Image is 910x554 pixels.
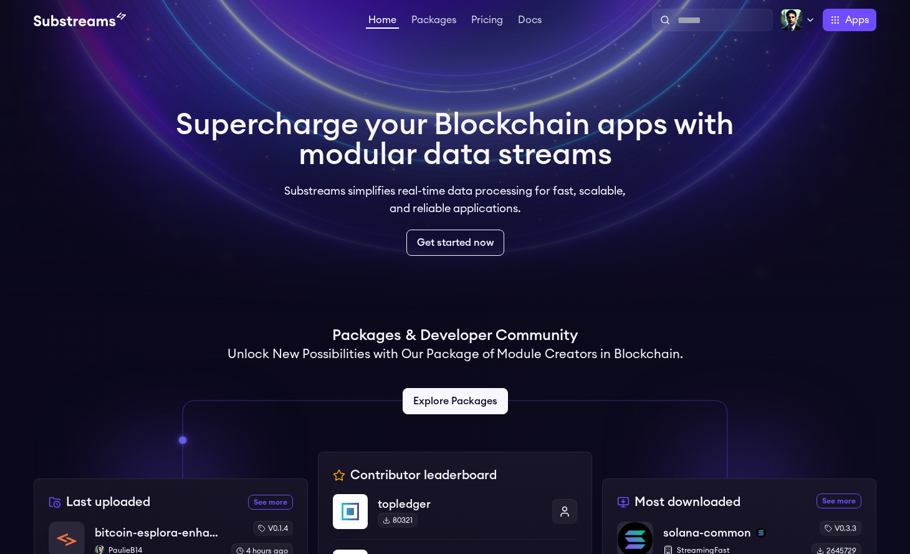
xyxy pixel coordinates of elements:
[332,326,578,346] h1: Packages & Developer Community
[406,230,504,256] a: Get started now
[469,15,505,27] a: Pricing
[817,493,861,508] a: See more most downloaded packages
[409,15,459,27] a: Packages
[34,12,126,27] img: Substream's logo
[378,513,418,528] div: 80321
[176,110,734,170] h1: Supercharge your Blockchain apps with modular data streams
[663,524,751,542] p: solana-common
[780,9,803,31] img: Profile
[248,495,293,510] a: See more recently uploaded packages
[333,494,577,539] a: topledgertopledger80321
[366,15,399,29] a: Home
[228,346,683,363] h2: Unlock New Possibilities with Our Package of Module Creators in Blockchain.
[756,528,766,538] img: solana
[403,388,508,414] a: Explore Packages
[95,524,221,542] p: bitcoin-esplora-enhanced
[845,12,869,27] span: Apps
[515,15,544,27] a: Docs
[275,182,635,217] p: Substreams simplifies real-time data processing for fast, scalable, and reliable applications.
[253,521,293,536] div: v0.1.4
[820,521,861,536] div: v0.3.3
[378,495,542,513] p: topledger
[333,494,368,529] img: topledger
